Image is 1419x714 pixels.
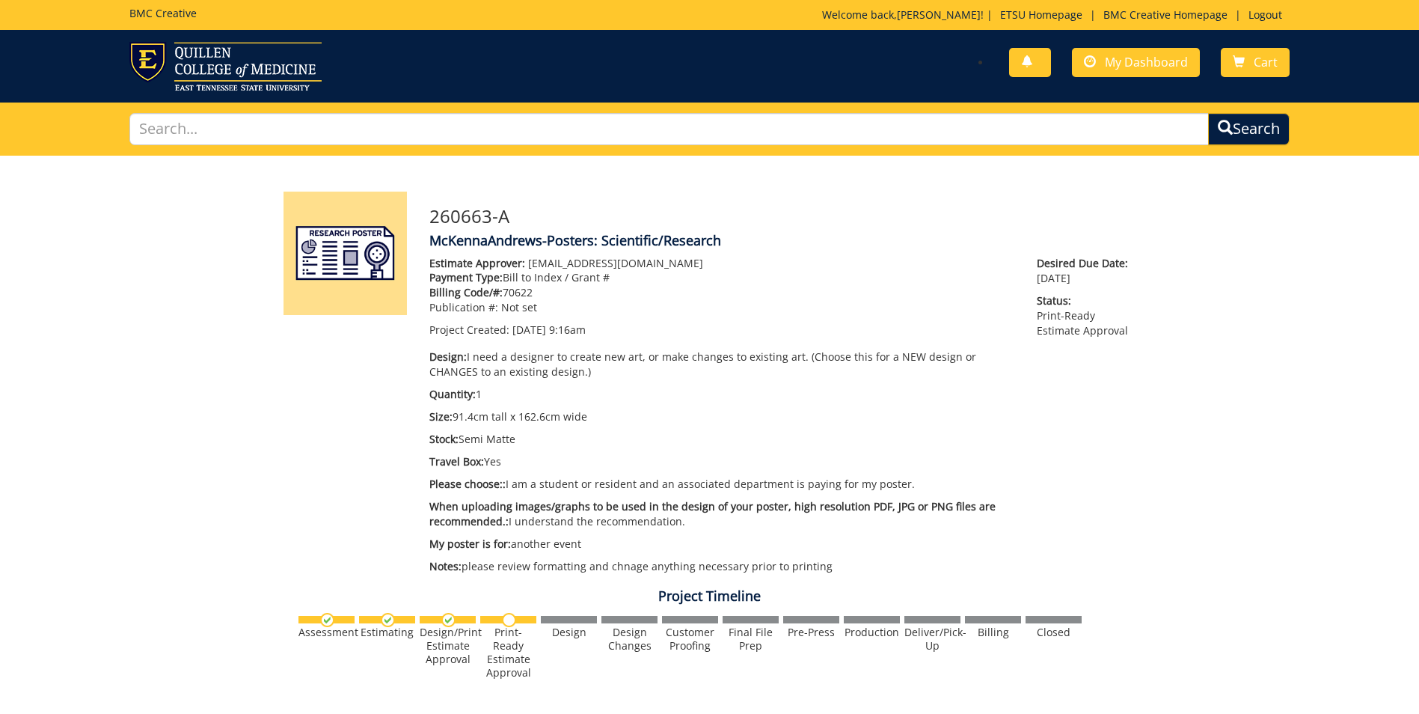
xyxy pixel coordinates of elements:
p: 70622 [429,285,1015,300]
span: When uploading images/graphs to be used in the design of your poster, high resolution PDF, JPG or... [429,499,996,528]
div: Estimating [359,626,415,639]
a: Logout [1241,7,1290,22]
div: Assessment [298,626,355,639]
button: Search [1208,113,1290,145]
img: ETSU logo [129,42,322,91]
span: Quantity: [429,387,476,401]
p: I understand the recommendation. [429,499,1015,529]
h5: BMC Creative [129,7,197,19]
span: Travel Box: [429,454,484,469]
a: [PERSON_NAME] [897,7,981,22]
img: no [502,613,516,627]
h4: Project Timeline [272,589,1147,604]
span: Cart [1254,54,1278,70]
span: Billing Code/#: [429,285,503,299]
div: Production [844,626,900,639]
div: Customer Proofing [662,626,718,653]
img: checkmark [320,613,334,627]
p: I am a student or resident and an associated department is paying for my poster. [429,477,1015,492]
span: My Dashboard [1105,54,1188,70]
a: Cart [1221,48,1290,77]
div: Final File Prep [723,626,779,653]
p: Semi Matte [429,432,1015,447]
p: please review formatting and chnage anything necessary prior to printing [429,559,1015,574]
div: Billing [965,626,1021,639]
p: Welcome back, ! | | | [822,7,1290,22]
h4: McKennaAndrews-Posters: Scientific/Research [429,234,1136,248]
span: Not set [501,300,537,314]
p: [DATE] [1037,256,1135,286]
span: Notes: [429,559,462,573]
p: 91.4cm tall x 162.6cm wide [429,409,1015,424]
span: Publication #: [429,300,498,314]
p: I need a designer to create new art, or make changes to existing art. (Choose this for a NEW desi... [429,350,1015,379]
span: Payment Type: [429,270,503,284]
img: Product featured image [284,192,407,315]
span: Stock: [429,432,459,446]
div: Design/Print Estimate Approval [420,626,476,666]
a: BMC Creative Homepage [1096,7,1235,22]
p: Yes [429,454,1015,469]
span: Design: [429,350,467,364]
p: Bill to Index / Grant # [429,270,1015,285]
input: Search... [129,113,1209,145]
a: ETSU Homepage [993,7,1090,22]
a: My Dashboard [1072,48,1200,77]
p: another event [429,537,1015,552]
h3: 260663-A [429,207,1136,226]
div: Pre-Press [783,626,839,639]
span: Please choose:: [429,477,506,491]
span: Status: [1037,293,1135,308]
div: Design Changes [601,626,658,653]
p: Print-Ready Estimate Approval [1037,293,1135,338]
p: 1 [429,387,1015,402]
span: Size: [429,409,453,424]
span: Estimate Approver: [429,256,525,270]
span: Project Created: [429,323,509,337]
img: checkmark [381,613,395,627]
p: [EMAIL_ADDRESS][DOMAIN_NAME] [429,256,1015,271]
div: Closed [1026,626,1082,639]
span: My poster is for: [429,537,511,551]
img: checkmark [441,613,456,627]
div: Deliver/Pick-Up [904,626,960,653]
span: Desired Due Date: [1037,256,1135,271]
div: Design [541,626,597,639]
span: [DATE] 9:16am [512,323,586,337]
div: Print-Ready Estimate Approval [480,626,536,680]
